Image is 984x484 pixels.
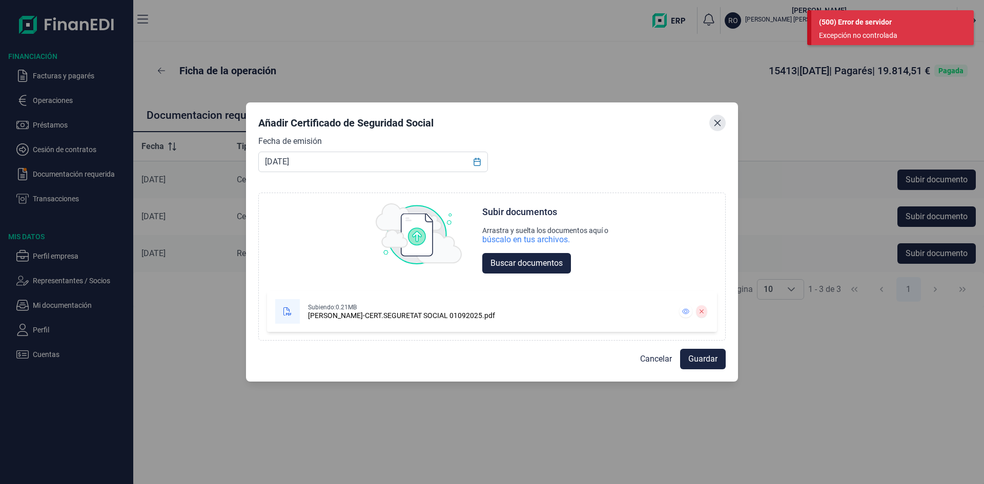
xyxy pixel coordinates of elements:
button: Guardar [680,349,726,369]
div: Arrastra y suelta los documentos aquí o [482,226,608,235]
span: Guardar [688,353,717,365]
button: Close [709,115,726,131]
div: (500) Error de servidor [819,17,966,28]
div: Añadir Certificado de Seguridad Social [258,116,434,130]
div: Excepción no controlada [819,30,958,41]
div: búscalo en tus archivos. [482,235,570,245]
span: Cancelar [640,353,672,365]
button: Buscar documentos [482,253,571,273]
div: búscalo en tus archivos. [482,235,608,245]
button: Cancelar [632,349,680,369]
label: Fecha de emisión [258,135,322,148]
div: Subir documentos [482,206,557,218]
span: Buscar documentos [490,257,563,269]
img: upload img [376,203,462,265]
div: [PERSON_NAME]-CERT.SEGURETAT SOCIAL 01092025.pdf [308,311,495,320]
div: Subiendo: 0.21MB [308,303,495,311]
button: Choose Date [467,153,487,171]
